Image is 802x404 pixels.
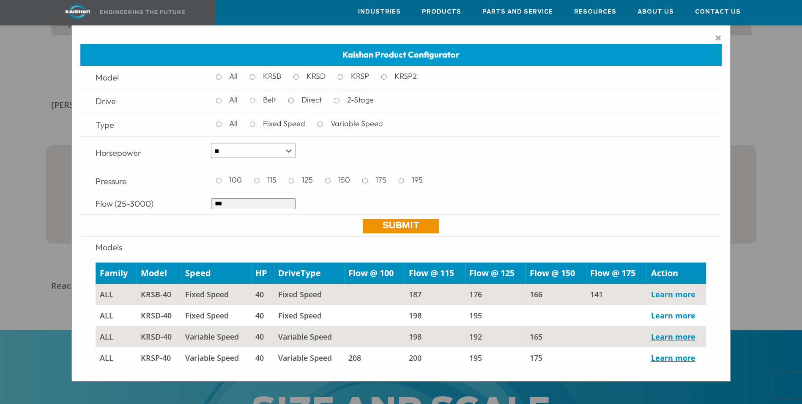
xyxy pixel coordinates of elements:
[96,305,137,326] td: all
[96,326,137,347] td: all
[405,284,465,305] td: 187
[482,7,553,17] span: Parts and Service
[274,305,344,326] td: Fixed Speed
[638,0,674,23] a: About Us
[526,263,586,284] td: Flow @ 150
[695,0,741,23] a: Contact Us
[274,263,344,284] td: DriveType
[181,326,251,347] td: Variable Speed
[260,117,313,130] label: Fixed Speed
[303,70,333,83] label: KRSD
[586,263,646,284] td: Flow @ 175
[181,284,251,305] td: Fixed Speed
[482,0,553,23] a: Parts and Service
[137,284,181,305] td: KRSB-40
[344,263,405,284] td: Flow @ 100
[372,174,394,186] label: 175
[226,117,245,130] label: All
[465,305,526,326] td: 195
[274,347,344,368] td: Variable Speed
[274,284,344,305] td: Fixed Speed
[100,10,185,14] img: Engineering the future
[405,326,465,347] td: 198
[96,198,153,209] span: Flow (25-3000)
[358,7,401,17] span: Industries
[465,284,526,305] td: 176
[226,94,245,106] label: All
[422,0,461,23] a: Products
[96,263,137,284] td: Family
[298,174,320,186] label: 125
[226,70,245,83] label: All
[137,263,181,284] td: Model
[181,347,251,368] td: Variable Speed
[327,117,391,130] label: Variable Speed
[251,305,274,326] td: 40
[651,310,695,321] a: Learn more
[251,284,274,305] td: 40
[526,284,586,305] td: 166
[96,72,119,83] span: Model
[586,284,646,305] td: 141
[181,263,251,284] td: Speed
[465,347,526,368] td: 195
[647,263,706,284] td: Action
[137,347,181,368] td: KRSP-40
[422,7,461,17] span: Products
[96,147,141,158] span: Horsepower
[96,176,127,186] span: Pressure
[181,305,251,326] td: Fixed Speed
[96,284,137,305] td: all
[251,326,274,347] td: 40
[137,326,181,347] td: KRSD-40
[264,174,284,186] label: 115
[574,0,616,23] a: Resources
[251,347,274,368] td: 40
[226,174,249,186] label: 100
[408,174,430,186] label: 195
[96,242,122,252] span: Models
[465,326,526,347] td: 192
[96,96,116,106] span: Drive
[651,289,695,299] a: Learn more
[405,263,465,284] td: Flow @ 115
[348,70,377,83] label: KRSP
[526,326,586,347] td: 165
[137,305,181,326] td: KRSD-40
[405,347,465,368] td: 200
[274,326,344,347] td: Variable Speed
[260,94,284,106] label: Belt
[651,353,695,363] a: Learn more
[344,347,405,368] td: 208
[574,7,616,17] span: Resources
[695,7,741,17] span: Contact Us
[96,347,137,368] td: all
[260,70,289,83] label: KRSB
[363,219,439,233] a: Submit
[358,0,401,23] a: Industries
[344,94,381,106] label: 2-Stage
[391,70,424,83] label: KRSP2
[405,305,465,326] td: 198
[651,332,695,342] a: Learn more
[46,4,109,19] img: kaishan logo
[251,263,274,284] td: HP
[96,119,114,130] span: Type
[526,347,586,368] td: 175
[335,174,358,186] label: 150
[638,7,674,17] span: About Us
[342,49,460,60] span: Kaishan Product Configurator
[465,263,526,284] td: Flow @ 125
[715,31,722,44] span: ×
[298,94,329,106] label: Direct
